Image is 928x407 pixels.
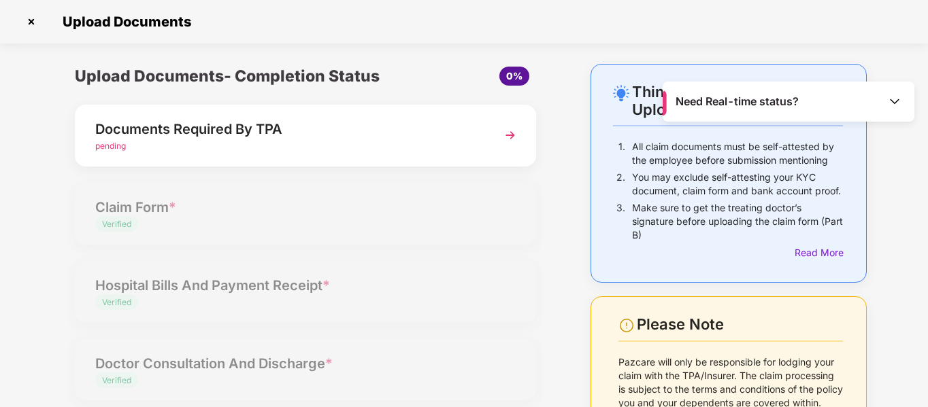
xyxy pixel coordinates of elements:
[616,201,625,242] p: 3.
[676,94,799,109] span: Need Real-time status?
[632,171,843,198] p: You may exclude self-attesting your KYC document, claim form and bank account proof.
[618,317,635,334] img: svg+xml;base64,PHN2ZyBpZD0iV2FybmluZ18tXzI0eDI0IiBkYXRhLW5hbWU9Ildhcm5pbmcgLSAyNHgyNCIgeG1sbnM9Im...
[49,14,198,30] span: Upload Documents
[632,83,843,118] div: Things to Note While Uploading Claim Documents
[616,171,625,198] p: 2.
[20,11,42,33] img: svg+xml;base64,PHN2ZyBpZD0iQ3Jvc3MtMzJ4MzIiIHhtbG5zPSJodHRwOi8vd3d3LnczLm9yZy8yMDAwL3N2ZyIgd2lkdG...
[95,118,480,140] div: Documents Required By TPA
[75,64,382,88] div: Upload Documents- Completion Status
[613,85,629,101] img: svg+xml;base64,PHN2ZyB4bWxucz0iaHR0cDovL3d3dy53My5vcmcvMjAwMC9zdmciIHdpZHRoPSIyNC4wOTMiIGhlaWdodD...
[506,70,523,82] span: 0%
[95,141,126,151] span: pending
[498,123,523,147] img: svg+xml;base64,PHN2ZyBpZD0iTmV4dCIgeG1sbnM9Imh0dHA6Ly93d3cudzMub3JnLzIwMDAvc3ZnIiB3aWR0aD0iMzYiIG...
[888,94,901,108] img: Toggle Icon
[795,245,843,260] div: Read More
[618,140,625,167] p: 1.
[637,315,843,334] div: Please Note
[632,140,843,167] p: All claim documents must be self-attested by the employee before submission mentioning
[632,201,843,242] p: Make sure to get the treating doctor’s signature before uploading the claim form (Part B)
